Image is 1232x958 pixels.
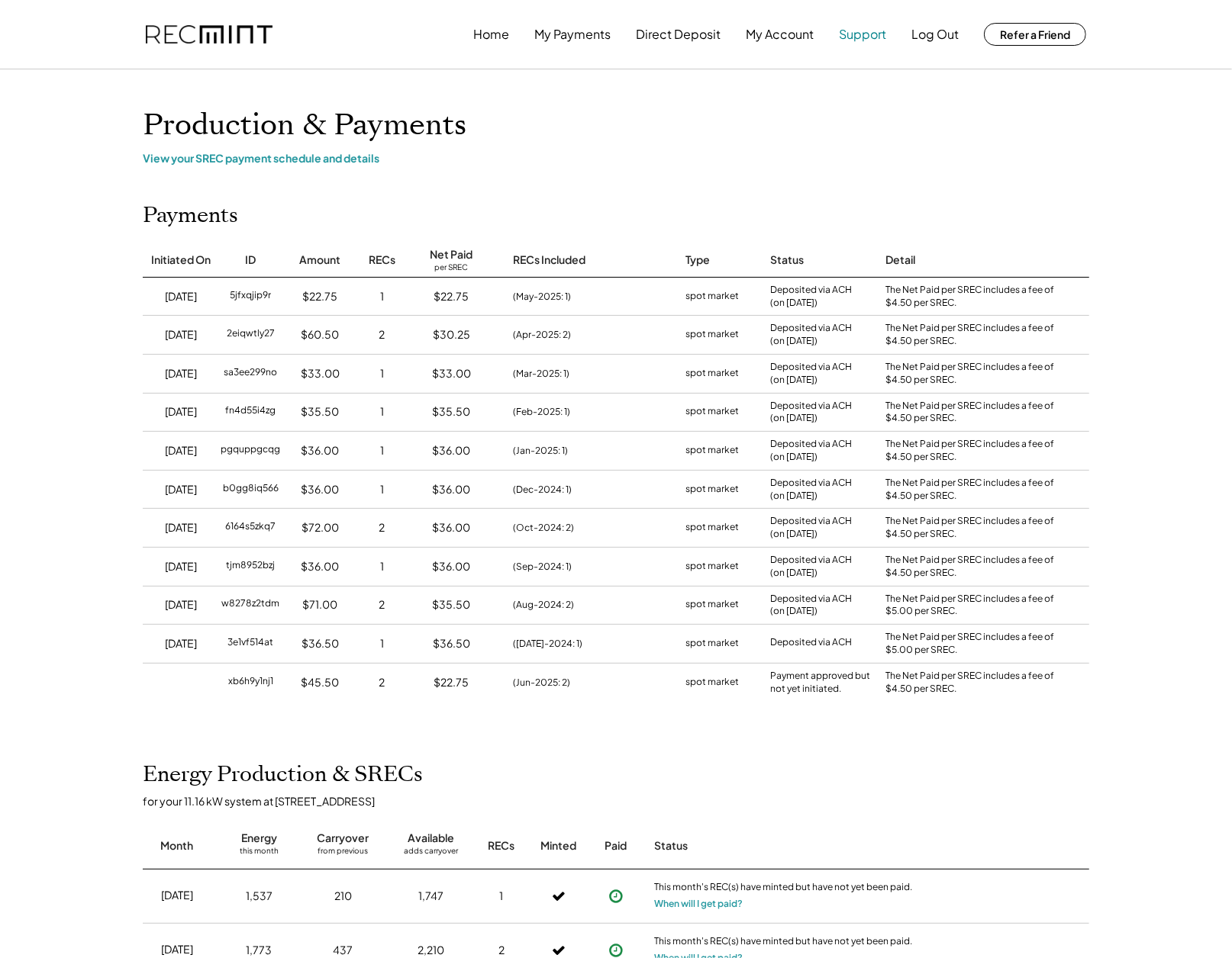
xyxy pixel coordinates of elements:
div: Type [685,252,710,268]
button: Direct Deposit [636,19,721,50]
div: $33.00 [432,366,471,381]
div: (Aug-2024: 2) [513,598,574,612]
div: [DATE] [166,482,198,497]
div: $36.50 [302,636,339,651]
div: (Mar-2025: 1) [513,367,569,381]
div: 1 [380,636,384,651]
div: 6164s5zkq7 [226,520,276,535]
div: 2,210 [418,943,444,958]
div: $30.25 [433,327,470,342]
div: [DATE] [166,636,198,651]
div: $22.75 [303,289,338,304]
div: spot market [685,482,739,497]
div: Deposited via ACH (on [DATE]) [770,554,852,580]
div: this month [240,846,279,861]
div: xb6h9y1nj1 [228,675,273,690]
div: Deposited via ACH (on [DATE]) [770,361,852,387]
div: Deposited via ACH (on [DATE]) [770,515,852,541]
div: $36.00 [302,559,340,574]
div: 2 [379,675,385,690]
h2: Energy Production & SRECs [143,762,423,788]
div: spot market [685,404,739,420]
div: (Jun-2025: 2) [513,676,570,690]
div: [DATE] [166,366,198,381]
div: 2 [498,943,505,958]
div: for your 11.16 kW system at [STREET_ADDRESS] [143,794,1105,808]
div: Status [770,252,804,268]
div: 5jfxqjip9r [231,289,272,304]
div: [DATE] [166,327,198,342]
div: [DATE] [161,888,193,903]
div: RECs Included [513,252,585,268]
div: $36.00 [433,520,471,535]
button: My Payments [534,19,611,50]
div: Detail [885,252,915,268]
h2: Payments [143,203,238,229]
div: spot market [685,443,739,458]
div: ([DATE]-2024: 1) [513,637,582,651]
div: This month's REC(s) have minted but have not yet been paid. [654,881,914,896]
div: Paid [605,838,627,854]
div: spot market [685,559,739,574]
div: [DATE] [166,520,198,535]
div: Deposited via ACH (on [DATE]) [770,477,852,503]
div: Available [408,831,454,846]
div: 1 [380,443,384,458]
div: $36.00 [433,482,471,497]
div: Deposited via ACH (on [DATE]) [770,322,852,348]
div: sa3ee299no [224,366,278,381]
div: ID [246,252,256,268]
div: $33.00 [301,366,340,381]
div: spot market [685,675,739,690]
div: 2eiqwtly27 [227,327,275,342]
div: 2 [379,597,385,612]
div: 2 [379,327,385,342]
div: 1 [380,404,384,420]
div: Status [654,838,914,854]
div: The Net Paid per SREC includes a fee of $5.00 per SREC. [885,593,1061,619]
div: $35.50 [433,597,471,612]
div: $36.00 [433,443,471,458]
div: from previous [318,846,369,861]
button: Home [473,19,509,50]
div: (May-2025: 1) [513,290,571,304]
div: $36.00 [302,482,340,497]
div: spot market [685,520,739,535]
div: Deposited via ACH (on [DATE]) [770,400,852,426]
div: 437 [334,943,353,958]
div: (Oct-2024: 2) [513,521,574,535]
div: Month [161,838,194,854]
div: w8278z2tdm [222,597,280,612]
div: [DATE] [166,404,198,420]
div: The Net Paid per SREC includes a fee of $4.50 per SREC. [885,515,1061,541]
div: The Net Paid per SREC includes a fee of $4.50 per SREC. [885,361,1061,387]
div: Amount [300,252,341,268]
div: $45.50 [302,675,340,690]
div: This month's REC(s) have minted but have not yet been paid. [654,935,914,950]
div: Carryover [318,831,369,846]
button: My Account [746,19,814,50]
div: pgquppgcqg [221,443,281,458]
div: $36.50 [433,636,470,651]
img: recmint-logotype%403x.png [146,25,273,44]
div: [DATE] [161,942,193,957]
div: fn4d55i4zg [226,404,276,420]
div: $22.75 [434,675,469,690]
div: (Apr-2025: 2) [513,328,571,342]
div: 3e1vf514at [228,636,274,651]
div: (Feb-2025: 1) [513,405,570,419]
div: The Net Paid per SREC includes a fee of $5.00 per SREC. [885,631,1061,657]
div: 1 [380,366,384,381]
div: Net Paid [431,247,473,262]
button: Log Out [911,19,959,50]
div: The Net Paid per SREC includes a fee of $4.50 per SREC. [885,670,1061,696]
div: 1 [380,559,384,574]
div: b0gg8iq566 [223,482,279,497]
div: The Net Paid per SREC includes a fee of $4.50 per SREC. [885,284,1061,310]
div: Deposited via ACH (on [DATE]) [770,438,852,464]
div: tjm8952bzj [227,559,276,574]
div: $71.00 [303,597,338,612]
div: spot market [685,327,739,342]
div: (Sep-2024: 1) [513,560,572,574]
div: 1,773 [247,943,273,958]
